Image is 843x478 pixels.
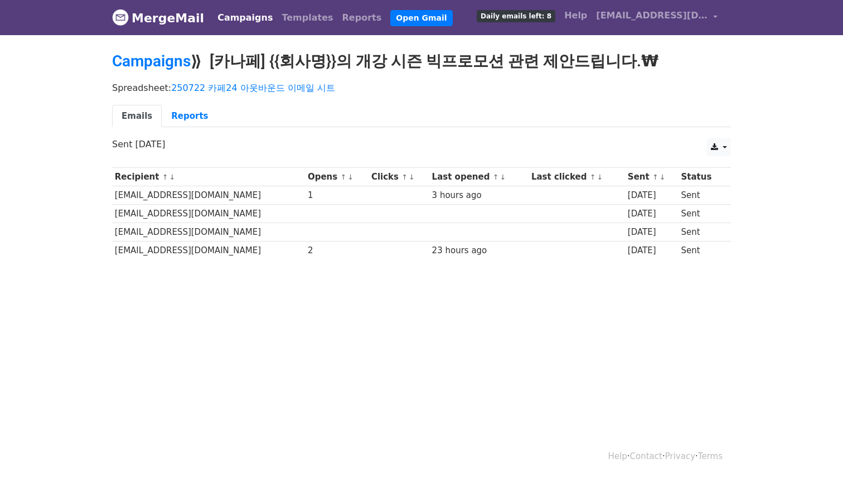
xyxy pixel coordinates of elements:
[596,9,708,22] span: [EMAIL_ADDRESS][DOMAIN_NAME]
[472,4,560,27] a: Daily emails left: 8
[628,226,676,239] div: [DATE]
[500,173,506,181] a: ↓
[340,173,346,181] a: ↑
[112,186,305,205] td: [EMAIL_ADDRESS][DOMAIN_NAME]
[597,173,603,181] a: ↓
[698,451,723,461] a: Terms
[347,173,353,181] a: ↓
[169,173,175,181] a: ↓
[679,223,724,242] td: Sent
[112,242,305,260] td: [EMAIL_ADDRESS][DOMAIN_NAME]
[493,173,499,181] a: ↑
[162,105,217,128] a: Reports
[592,4,722,31] a: [EMAIL_ADDRESS][DOMAIN_NAME]
[625,168,679,186] th: Sent
[112,52,731,71] h2: ⟫ [카나페] {{회사명}}의 개강 시즌 빅프로모션 관련 제안드립니다.₩
[590,173,596,181] a: ↑
[112,205,305,223] td: [EMAIL_ADDRESS][DOMAIN_NAME]
[477,10,555,22] span: Daily emails left: 8
[401,173,408,181] a: ↑
[308,189,366,202] div: 1
[628,189,676,202] div: [DATE]
[162,173,168,181] a: ↑
[213,7,277,29] a: Campaigns
[529,168,625,186] th: Last clicked
[432,244,526,257] div: 23 hours ago
[409,173,415,181] a: ↓
[369,168,429,186] th: Clicks
[429,168,529,186] th: Last opened
[112,52,191,70] a: Campaigns
[390,10,452,26] a: Open Gmail
[679,186,724,205] td: Sent
[112,138,731,150] p: Sent [DATE]
[338,7,386,29] a: Reports
[630,451,662,461] a: Contact
[679,168,724,186] th: Status
[652,173,658,181] a: ↑
[679,242,724,260] td: Sent
[608,451,627,461] a: Help
[112,6,204,30] a: MergeMail
[171,83,335,93] a: 250722 카페24 아웃바운드 이메일 시트
[628,244,676,257] div: [DATE]
[665,451,695,461] a: Privacy
[112,223,305,242] td: [EMAIL_ADDRESS][DOMAIN_NAME]
[660,173,666,181] a: ↓
[277,7,337,29] a: Templates
[560,4,592,27] a: Help
[628,207,676,220] div: [DATE]
[112,168,305,186] th: Recipient
[305,168,369,186] th: Opens
[112,9,129,26] img: MergeMail logo
[679,205,724,223] td: Sent
[432,189,526,202] div: 3 hours ago
[112,105,162,128] a: Emails
[308,244,366,257] div: 2
[112,82,731,94] p: Spreadsheet:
